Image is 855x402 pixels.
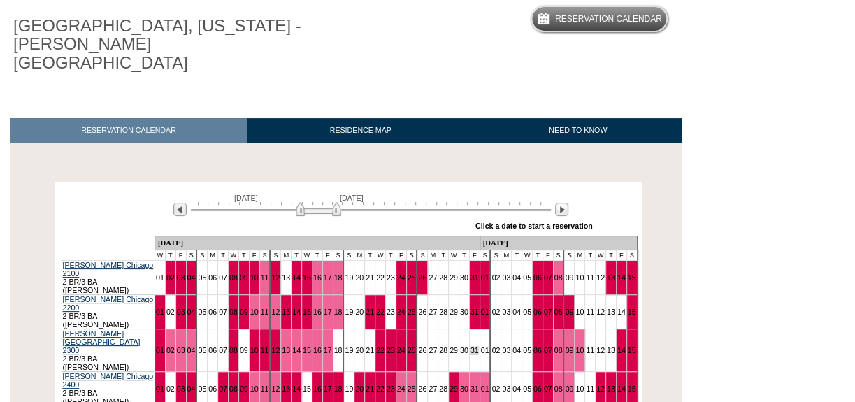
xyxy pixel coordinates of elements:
td: W [596,250,606,261]
a: 07 [219,346,227,354]
a: 21 [366,273,374,282]
a: 10 [575,273,584,282]
a: 04 [187,273,196,282]
a: 28 [439,346,447,354]
a: 01 [481,346,489,354]
td: S [563,250,574,261]
a: 29 [450,273,458,282]
a: 08 [229,385,238,393]
a: 06 [533,273,542,282]
a: 16 [313,273,322,282]
a: 17 [324,273,332,282]
td: M [428,250,438,261]
h1: [GEOGRAPHIC_DATA], [US_STATE] - [PERSON_NAME][GEOGRAPHIC_DATA] [10,14,324,75]
a: 14 [292,308,301,316]
td: M [208,250,218,261]
a: 10 [575,308,584,316]
div: Click a date to start a reservation [475,222,593,230]
a: 12 [271,308,280,316]
a: 13 [282,273,290,282]
a: 09 [240,346,248,354]
a: [PERSON_NAME] Chicago 2100 [63,261,154,278]
a: 17 [324,385,332,393]
td: S [333,250,343,261]
a: 05 [198,308,206,316]
a: 01 [156,273,164,282]
a: 04 [187,385,196,393]
a: 16 [313,346,322,354]
a: 17 [324,308,332,316]
a: 20 [355,273,364,282]
a: 11 [261,385,269,393]
td: 2 BR/3 BA ([PERSON_NAME]) [62,295,155,329]
a: 15 [303,346,311,354]
td: 2 BR/3 BA ([PERSON_NAME]) [62,261,155,295]
a: 11 [261,308,269,316]
a: 12 [596,385,605,393]
td: F [543,250,553,261]
a: 21 [366,308,374,316]
a: 11 [586,346,594,354]
a: 18 [334,346,343,354]
td: T [512,250,522,261]
a: 21 [366,385,374,393]
td: W [375,250,386,261]
td: S [270,250,280,261]
a: 12 [271,385,280,393]
a: 08 [229,346,238,354]
td: F [249,250,259,261]
a: 05 [523,346,531,354]
a: 07 [219,273,227,282]
a: 08 [554,346,563,354]
a: 13 [607,346,615,354]
a: NEED TO KNOW [474,118,682,143]
td: S [626,250,637,261]
a: 19 [345,273,353,282]
td: W [155,250,165,261]
td: S [259,250,270,261]
a: 01 [156,308,164,316]
td: W [522,250,533,261]
td: S [186,250,196,261]
a: 24 [397,273,405,282]
a: 05 [198,385,206,393]
a: 03 [177,273,185,282]
a: 15 [628,346,636,354]
a: 03 [177,385,185,393]
a: 22 [376,273,385,282]
a: 05 [523,308,531,316]
a: 15 [628,308,636,316]
a: 10 [575,385,584,393]
a: 04 [512,273,521,282]
a: 10 [575,346,584,354]
a: 11 [586,273,594,282]
a: 14 [617,346,626,354]
a: 15 [628,273,636,282]
a: 28 [439,385,447,393]
td: S [406,250,417,261]
a: [PERSON_NAME] [GEOGRAPHIC_DATA] 2300 [63,329,141,354]
td: T [365,250,375,261]
a: 10 [250,346,259,354]
a: 11 [261,273,269,282]
a: 07 [544,308,552,316]
a: 13 [607,385,615,393]
a: 28 [439,273,447,282]
td: S [417,250,427,261]
td: T [459,250,469,261]
td: [DATE] [480,236,637,250]
a: 18 [334,308,343,316]
a: 20 [355,346,364,354]
a: 10 [250,308,259,316]
td: S [196,250,207,261]
a: 30 [460,385,468,393]
a: 04 [512,385,521,393]
a: 30 [460,346,468,354]
a: 13 [282,385,290,393]
a: 23 [387,346,395,354]
a: 06 [533,385,542,393]
a: 15 [303,385,311,393]
a: 05 [523,385,531,393]
a: 17 [324,346,332,354]
td: T [605,250,616,261]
